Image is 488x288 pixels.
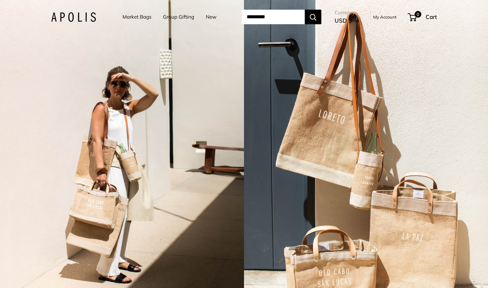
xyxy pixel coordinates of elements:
a: Market Bags [122,12,151,22]
button: Search [305,10,321,24]
button: USD $ [335,15,359,26]
span: USD $ [335,17,352,24]
a: 0 Cart [408,12,437,22]
span: 0 [415,11,421,18]
a: My Account [373,13,397,21]
a: Group Gifting [163,12,194,22]
span: Cart [426,13,437,20]
span: Currency [335,8,359,17]
img: Apolis [51,12,96,22]
input: Search... [241,10,305,24]
a: New [206,12,216,22]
